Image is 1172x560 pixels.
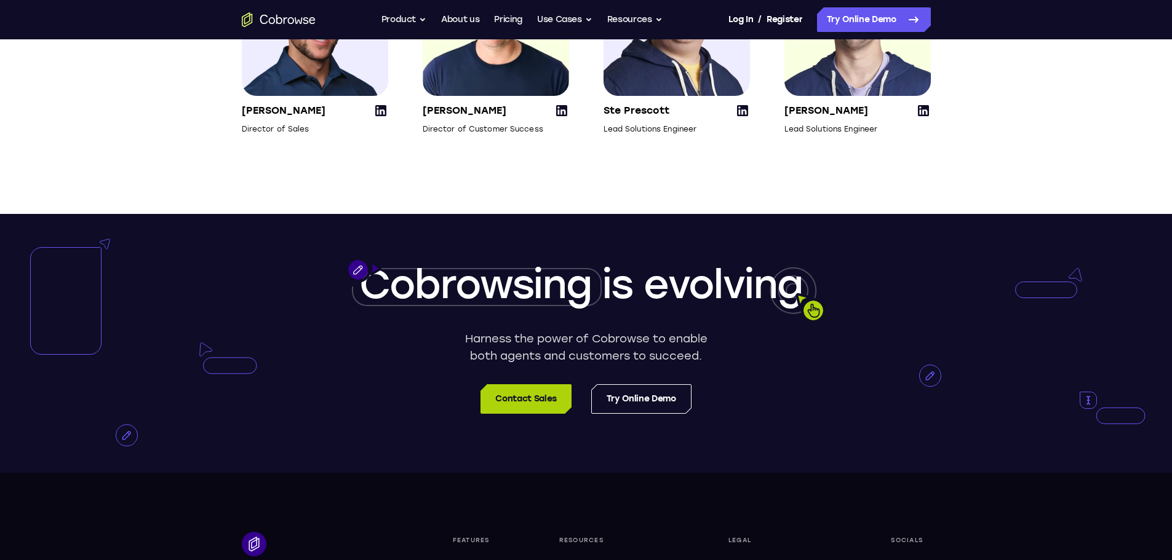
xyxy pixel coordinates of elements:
p: [PERSON_NAME] [423,103,531,118]
div: Socials [886,532,930,549]
a: Pricing [494,7,522,32]
p: Ste Prescott [604,103,685,118]
p: [PERSON_NAME] [784,103,868,118]
a: Try Online Demo [817,7,931,32]
button: Use Cases [537,7,592,32]
a: About us [441,7,479,32]
p: Harness the power of Cobrowse to enable both agents and customers to succeed. [460,330,712,365]
div: Features [448,532,506,549]
p: Director of Customer Success [423,123,543,135]
a: Contact Sales [480,384,571,414]
p: Director of Sales [242,123,338,135]
div: Resources [554,532,676,549]
a: Try Online Demo [591,384,692,414]
a: Log In [728,7,753,32]
div: Legal [724,532,838,549]
p: Lead Solutions Engineer [784,123,880,135]
p: [PERSON_NAME] [242,103,325,118]
button: Resources [607,7,663,32]
button: Product [381,7,427,32]
a: Go to the home page [242,12,316,27]
p: Lead Solutions Engineer [604,123,697,135]
span: / [758,12,762,27]
a: Register [767,7,802,32]
span: evolving [644,261,802,308]
span: Cobrowsing [359,261,592,308]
